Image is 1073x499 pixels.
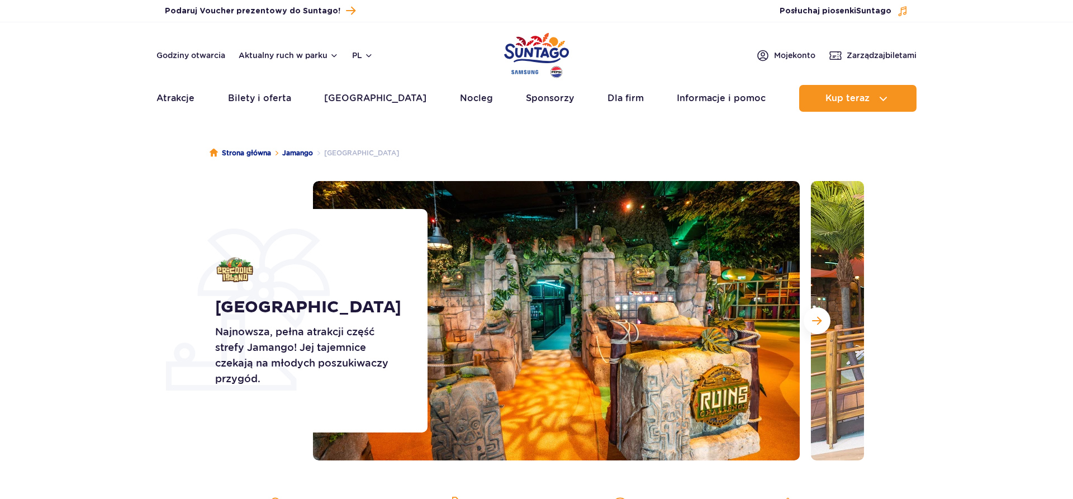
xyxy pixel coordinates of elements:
[677,85,766,112] a: Informacje i pomoc
[156,50,225,61] a: Godziny otwarcia
[215,324,402,387] p: Najnowsza, pełna atrakcji część strefy Jamango! Jej tajemnice czekają na młodych poszukiwaczy prz...
[324,85,426,112] a: [GEOGRAPHIC_DATA]
[825,93,870,103] span: Kup teraz
[156,85,194,112] a: Atrakcje
[526,85,574,112] a: Sponsorzy
[856,7,891,15] span: Suntago
[165,6,340,17] span: Podaruj Voucher prezentowy do Suntago!
[504,28,569,79] a: Park of Poland
[215,297,402,317] h1: [GEOGRAPHIC_DATA]
[804,307,830,334] button: Następny slajd
[780,6,891,17] span: Posłuchaj piosenki
[756,49,815,62] a: Mojekonto
[165,3,355,18] a: Podaruj Voucher prezentowy do Suntago!
[239,51,339,60] button: Aktualny ruch w parku
[847,50,917,61] span: Zarządzaj biletami
[282,148,313,159] a: Jamango
[780,6,908,17] button: Posłuchaj piosenkiSuntago
[607,85,644,112] a: Dla firm
[774,50,815,61] span: Moje konto
[799,85,917,112] button: Kup teraz
[313,148,399,159] li: [GEOGRAPHIC_DATA]
[460,85,493,112] a: Nocleg
[210,148,271,159] a: Strona główna
[352,50,373,61] button: pl
[829,49,917,62] a: Zarządzajbiletami
[228,85,291,112] a: Bilety i oferta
